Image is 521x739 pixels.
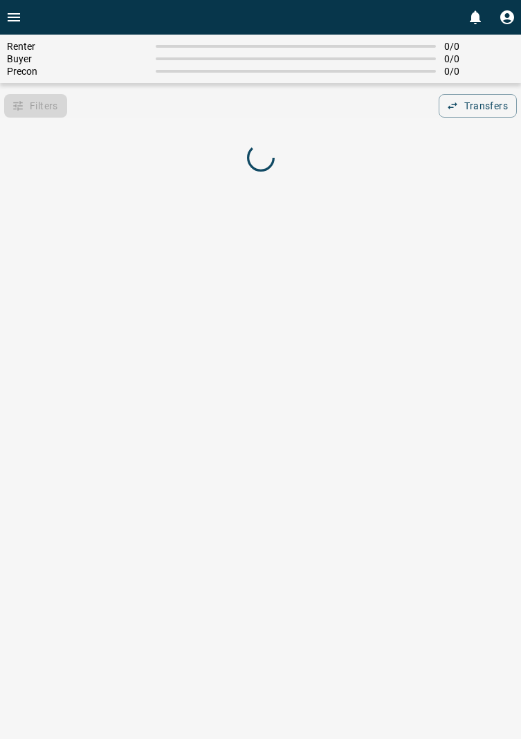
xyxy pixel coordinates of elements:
span: Renter [7,41,147,52]
span: Precon [7,66,147,77]
span: 0 / 0 [444,66,514,77]
span: 0 / 0 [444,53,514,64]
span: Buyer [7,53,147,64]
span: 0 / 0 [444,41,514,52]
button: Transfers [439,94,517,118]
button: Profile [493,3,521,31]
